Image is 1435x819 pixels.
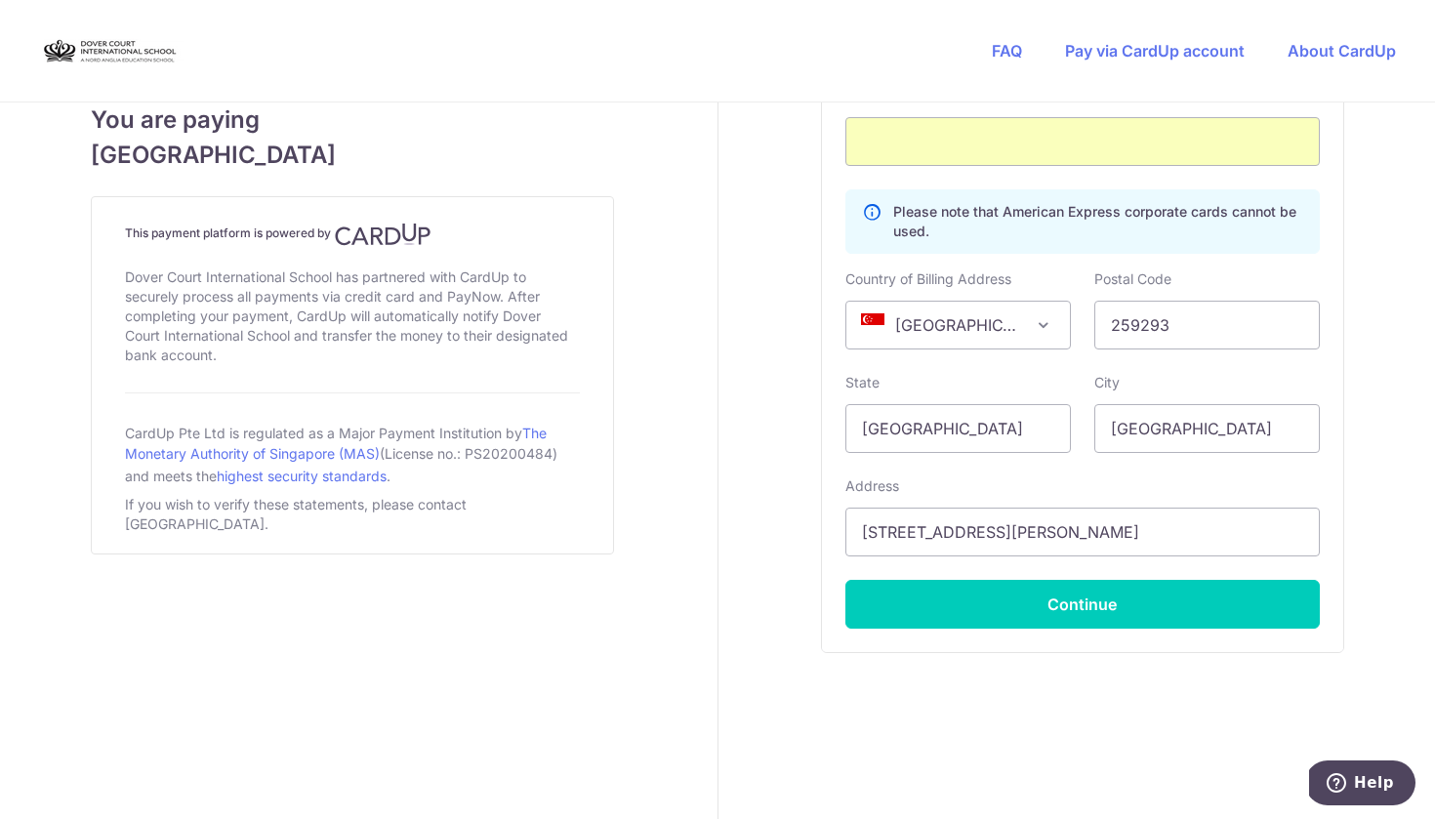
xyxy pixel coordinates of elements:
label: State [845,373,880,392]
span: [GEOGRAPHIC_DATA] [91,138,614,173]
span: You are paying [91,102,614,138]
div: Dover Court International School has partnered with CardUp to securely process all payments via c... [125,264,580,369]
input: Example 123456 [1094,301,1320,349]
button: Continue [845,580,1320,629]
a: About CardUp [1288,41,1396,61]
span: Singapore [845,301,1071,349]
span: Singapore [846,302,1070,348]
label: Postal Code [1094,269,1171,289]
label: Address [845,476,899,496]
iframe: Opens a widget where you can find more information [1309,760,1415,809]
label: Country of Billing Address [845,269,1011,289]
div: If you wish to verify these statements, please contact [GEOGRAPHIC_DATA]. [125,491,580,538]
iframe: Secure card payment input frame [862,130,1303,153]
label: City [1094,373,1120,392]
a: Pay via CardUp account [1065,41,1245,61]
a: highest security standards [217,468,387,484]
h4: This payment platform is powered by [125,223,580,246]
p: Please note that American Express corporate cards cannot be used. [893,202,1303,241]
div: CardUp Pte Ltd is regulated as a Major Payment Institution by (License no.: PS20200484) and meets... [125,417,580,491]
a: FAQ [992,41,1022,61]
img: CardUp [335,223,430,246]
